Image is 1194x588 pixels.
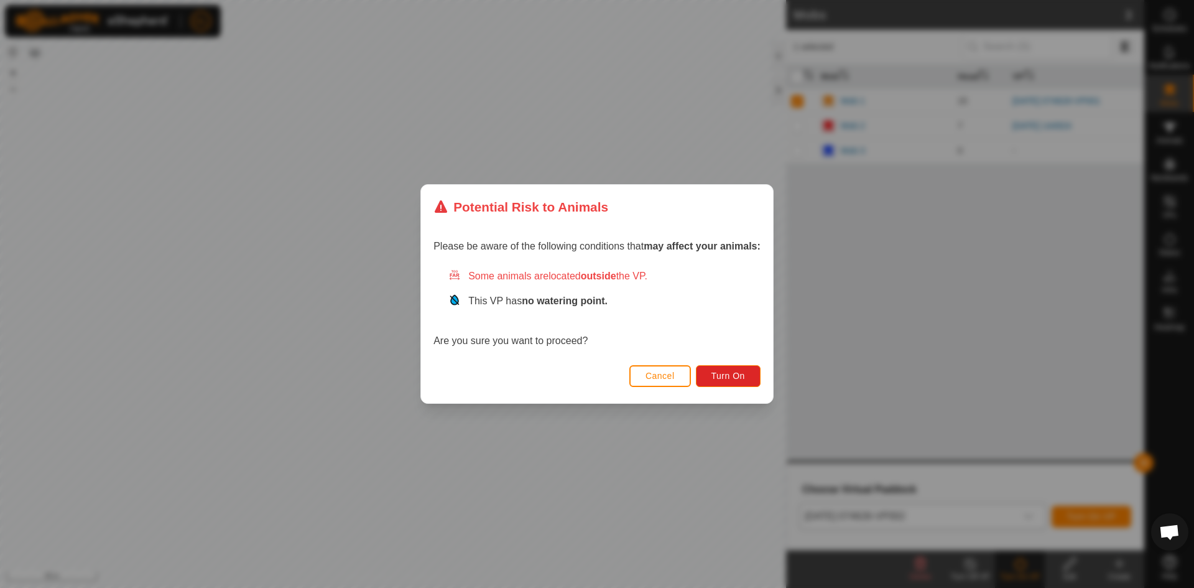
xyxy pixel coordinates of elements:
span: Please be aware of the following conditions that [433,241,761,251]
span: Cancel [646,371,675,381]
button: Cancel [629,365,691,387]
span: Turn On [711,371,745,381]
strong: outside [581,271,616,281]
div: Potential Risk to Animals [433,197,608,217]
span: located the VP. [548,271,647,281]
strong: no watering point. [522,296,608,306]
strong: may affect your animals: [644,241,761,251]
span: This VP has [468,296,608,306]
div: Some animals are [448,269,761,284]
button: Turn On [696,365,761,387]
div: Open chat [1151,513,1188,551]
div: Are you sure you want to proceed? [433,269,761,348]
